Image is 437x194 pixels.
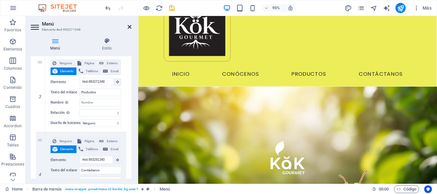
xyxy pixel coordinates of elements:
[4,85,22,90] p: Contenido
[101,145,121,153] button: Email
[141,187,144,191] i: El elemento contiene una animación
[85,67,99,75] span: Teléfono
[51,119,81,127] label: Diseño de botones
[97,59,121,67] button: Externo
[58,137,73,145] span: Ninguno
[31,38,82,51] h4: Menú
[51,89,79,96] label: Texto del enlace
[83,137,95,145] span: Página
[168,4,176,12] i: Guardar (Ctrl+S)
[4,66,22,71] p: Columnas
[1,162,24,167] p: Prestaciones
[5,104,20,109] p: Cuadros
[155,4,163,12] i: Volver a cargar página
[35,172,44,177] em: 4
[35,94,44,99] em: 3
[411,3,434,13] button: Más
[51,145,76,153] button: Elemento
[357,4,365,12] i: Páginas (Ctrl+Alt+S)
[51,78,79,86] label: Elemento
[101,67,121,75] button: Email
[397,4,404,12] i: Publicar
[395,3,406,13] button: publish
[168,4,176,12] button: save
[370,4,377,12] i: Navegador
[4,27,21,33] p: Favoritos
[413,5,432,11] span: Más
[77,67,101,75] button: Teléfono
[37,4,85,12] img: Editor Logo
[261,4,284,12] button: 95%
[5,185,23,193] a: Haz clic para cancelar la selección y doble clic para abrir páginas
[397,185,416,193] span: Código
[60,67,75,75] span: Elemento
[383,4,390,12] i: AI Writer
[357,4,365,12] button: pages
[60,145,75,153] span: Elemento
[51,156,79,164] label: Elemento
[147,187,149,191] i: Este elemento es un preajuste personalizable
[104,4,112,12] button: undo
[32,185,170,193] nav: breadcrumb
[424,185,432,193] button: Usercentrics
[51,167,79,174] label: Texto del enlace
[271,4,281,12] h6: 95%
[106,59,119,67] span: Externo
[379,185,389,193] span: 00 00
[383,187,384,191] span: :
[79,78,113,86] input: Ningún elemento seleccionado
[79,177,121,184] input: Nombre
[75,137,97,145] button: Página
[4,47,22,52] p: Elementos
[32,185,62,193] span: Haz clic para seleccionar y doble clic para editar
[79,89,121,96] input: Texto del enlace...
[77,145,101,153] button: Teléfono
[344,4,352,12] button: design
[110,145,119,153] span: Email
[155,4,163,12] button: reload
[51,99,79,106] label: Nombre
[370,4,377,12] button: navigator
[79,99,121,106] input: Nombre
[104,4,112,12] i: Deshacer: Cambiar elementos de menú (Ctrl+Z)
[345,4,352,12] i: Diseño (Ctrl+Alt+Y)
[82,38,131,51] h4: Estilo
[79,167,121,174] input: Texto del enlace...
[58,59,73,67] span: Ninguno
[4,123,22,128] p: Accordion
[160,185,170,193] span: Haz clic para seleccionar y doble clic para editar
[83,59,95,67] span: Página
[372,185,389,193] h6: Tiempo de la sesión
[97,137,121,145] button: Externo
[394,185,419,193] button: Código
[51,177,79,184] label: Nombre
[64,185,139,193] span: . menu-wrapper .preset-menu-v2-border .bg-user-1
[142,4,150,12] button: Haz clic para salir del modo de previsualización y seguir editando
[51,59,75,67] button: Ninguno
[79,156,113,164] input: Ningún elemento seleccionado
[51,109,79,117] label: Relación
[85,145,99,153] span: Teléfono
[42,27,119,33] h3: Elemento #ed-993271348
[51,67,76,75] button: Elemento
[110,67,119,75] span: Email
[7,143,19,148] p: Tablas
[75,59,97,67] button: Página
[51,137,75,145] button: Ninguno
[42,21,131,27] h2: Menú
[383,4,390,12] button: text_generator
[106,137,119,145] span: Externo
